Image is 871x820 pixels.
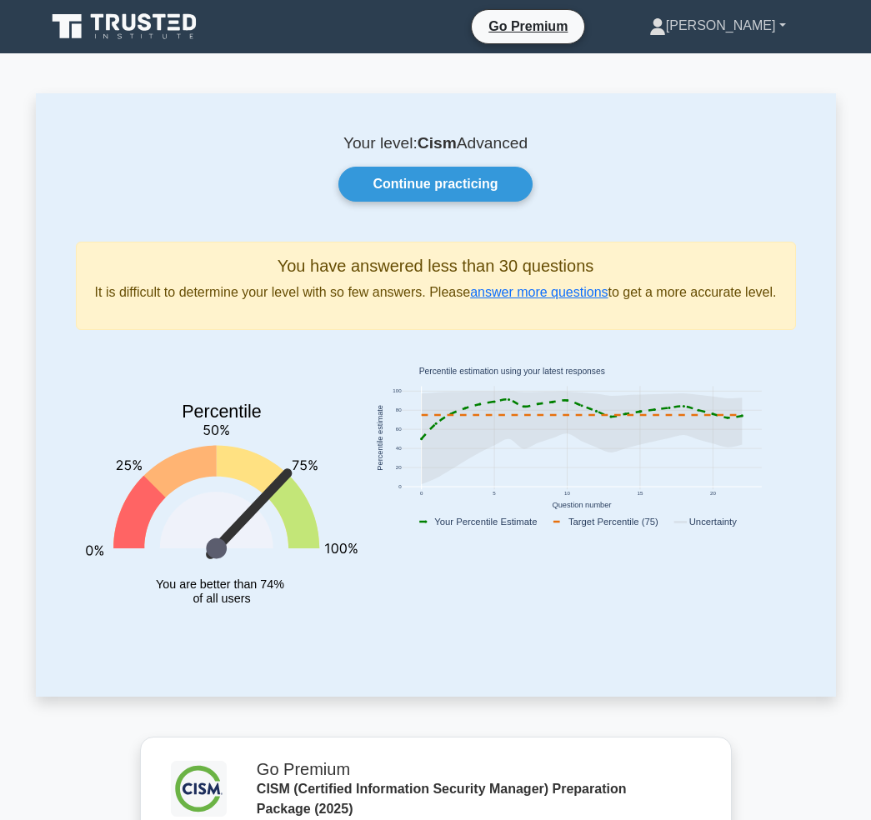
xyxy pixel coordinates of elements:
text: 20 [709,490,715,496]
text: 10 [564,490,570,496]
text: Percentile estimation using your latest responses [418,367,604,377]
p: Your level: Advanced [76,133,796,153]
a: Continue practicing [338,167,532,202]
text: 80 [395,407,401,413]
h5: You have answered less than 30 questions [90,256,782,276]
text: 100 [393,388,402,394]
text: 0 [419,490,423,496]
a: Go Premium [478,16,578,37]
text: Percentile estimate [376,405,384,471]
text: 40 [395,446,401,452]
tspan: of all users [193,592,250,606]
a: answer more questions [470,285,608,299]
p: It is difficult to determine your level with so few answers. Please to get a more accurate level. [90,282,782,302]
a: [PERSON_NAME] [609,9,826,42]
text: 15 [637,490,643,496]
text: 60 [395,427,401,432]
text: 20 [395,465,401,471]
text: 5 [493,490,496,496]
tspan: You are better than 74% [156,577,284,591]
text: Percentile [182,402,262,422]
text: Question number [552,502,611,510]
text: 0 [398,484,402,490]
b: Cism [418,134,457,152]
